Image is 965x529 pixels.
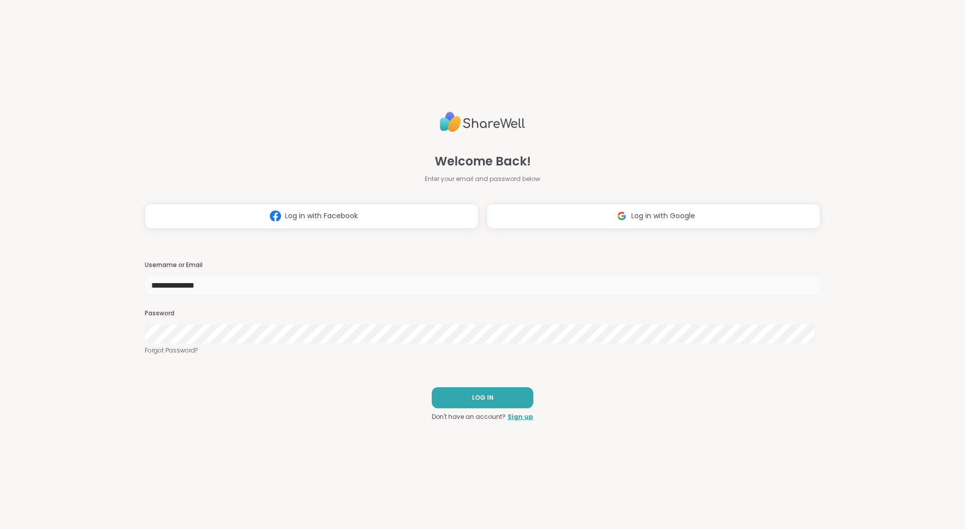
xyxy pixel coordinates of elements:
button: LOG IN [432,387,533,408]
a: Sign up [508,412,533,421]
span: Don't have an account? [432,412,506,421]
button: Log in with Facebook [145,204,478,229]
img: ShareWell Logomark [612,207,631,225]
button: Log in with Google [487,204,820,229]
img: ShareWell Logomark [266,207,285,225]
a: Forgot Password? [145,346,820,355]
span: LOG IN [472,393,494,402]
h3: Username or Email [145,261,820,270]
h3: Password [145,309,820,318]
span: Welcome Back! [435,152,531,170]
span: Log in with Google [631,211,695,221]
span: Enter your email and password below [425,174,540,184]
span: Log in with Facebook [285,211,358,221]
img: ShareWell Logo [440,108,525,136]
